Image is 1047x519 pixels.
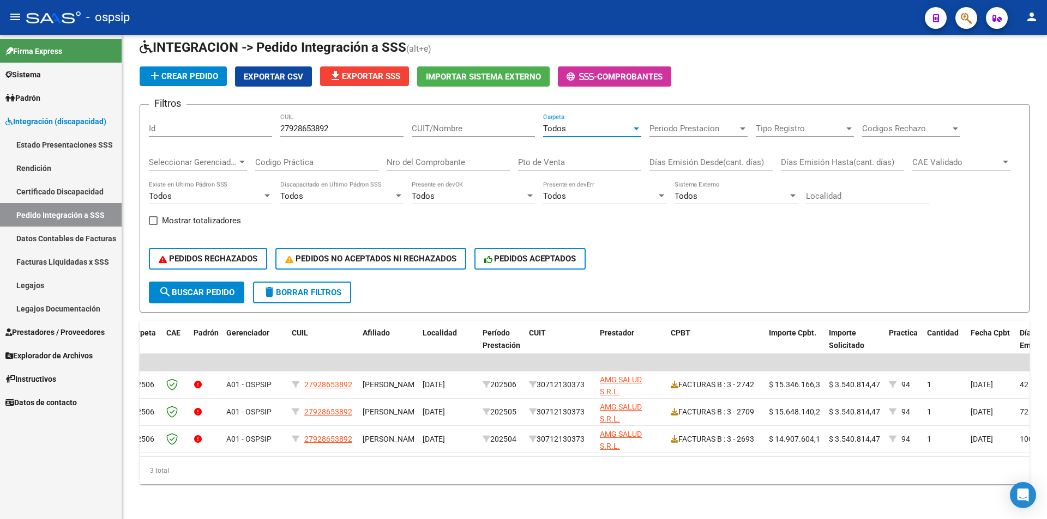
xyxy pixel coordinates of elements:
span: $ 15.648.140,28 [769,407,825,416]
span: Codigos Rechazo [862,124,950,133]
span: INTEGRACION -> Pedido Integración a SSS [140,40,406,55]
h3: Filtros [149,96,186,111]
span: Todos [675,191,697,201]
span: [DATE] [423,380,445,389]
span: Seleccionar Gerenciador [149,157,237,167]
span: 1 [927,435,931,443]
span: AMG SALUD S.R.L. [600,402,642,424]
span: [DATE] [423,407,445,416]
span: CAE Validado [912,157,1001,167]
span: Sistema [5,69,41,81]
span: Integración (discapacidad) [5,115,106,127]
span: 27928653892 [304,435,352,443]
button: Exportar CSV [235,66,312,87]
span: Mostrar totalizadores [162,214,241,227]
datatable-header-cell: Importe Cpbt. [765,321,825,369]
datatable-header-cell: Cantidad [923,321,966,369]
datatable-header-cell: Practica [884,321,923,369]
span: CUIT [529,328,546,337]
span: Prestador [600,328,634,337]
button: Borrar Filtros [253,282,351,303]
span: 1 [927,407,931,416]
span: CAE [166,328,180,337]
div: FACTURAS B : 3 - 2693 [671,433,760,445]
span: Datos de contacto [5,396,77,408]
span: [DATE] [423,435,445,443]
span: (alt+e) [406,44,431,54]
span: Padrón [194,328,219,337]
span: Borrar Filtros [263,288,341,297]
span: $ 3.540.814,47 [829,407,880,416]
mat-icon: person [1025,10,1038,23]
span: CPBT [671,328,690,337]
span: 42 [1020,380,1028,389]
button: -Comprobantes [558,66,671,87]
span: PEDIDOS ACEPTADOS [484,254,576,264]
span: Firma Express [5,45,62,57]
span: - ospsip [86,5,130,29]
span: [PERSON_NAME] [363,407,421,416]
span: 27928653892 [304,380,352,389]
span: $ 3.540.814,47 [829,435,880,443]
span: 202506 [128,380,154,389]
span: Todos [543,191,566,201]
datatable-header-cell: CUIT [525,321,595,369]
span: Carpeta [128,328,156,337]
span: $ 3.540.814,47 [829,380,880,389]
span: - [567,72,597,82]
datatable-header-cell: Carpeta [124,321,162,369]
span: Todos [412,191,435,201]
span: Importe Cpbt. [769,328,816,337]
button: Exportar SSS [320,66,409,86]
span: 27928653892 [304,407,352,416]
span: $ 15.346.166,30 [769,380,825,389]
button: Crear Pedido [140,66,227,86]
span: Practica [889,328,918,337]
span: Localidad [423,328,457,337]
span: PEDIDOS RECHAZADOS [159,254,257,264]
datatable-header-cell: Localidad [418,321,478,369]
mat-icon: delete [263,285,276,298]
mat-icon: add [148,69,161,82]
div: 3 total [140,457,1030,484]
datatable-header-cell: Prestador [595,321,666,369]
datatable-header-cell: Afiliado [358,321,418,369]
span: Padrón [5,92,40,104]
span: Comprobantes [597,72,663,82]
span: Crear Pedido [148,71,218,81]
mat-icon: search [159,285,172,298]
span: CUIL [292,328,308,337]
span: Explorador de Archivos [5,350,93,362]
span: Cantidad [927,328,959,337]
span: 72 [1020,407,1028,416]
div: 30712130373 [529,433,591,445]
datatable-header-cell: Fecha Cpbt [966,321,1015,369]
span: Fecha Cpbt [971,328,1010,337]
span: [DATE] [971,407,993,416]
span: [PERSON_NAME] [363,435,421,443]
span: Importar Sistema Externo [426,72,541,82]
datatable-header-cell: Importe Solicitado [825,321,884,369]
button: PEDIDOS RECHAZADOS [149,248,267,270]
span: A01 - OSPSIP [226,435,272,443]
span: 1 [927,380,931,389]
span: [PERSON_NAME] [363,380,421,389]
span: Todos [149,191,172,201]
span: Prestadores / Proveedores [5,326,105,338]
div: 202504 [483,433,520,445]
span: Exportar SSS [329,71,400,81]
datatable-header-cell: CAE [162,321,189,369]
span: $ 14.907.604,11 [769,435,825,443]
span: Período Prestación [483,328,520,350]
datatable-header-cell: Período Prestación [478,321,525,369]
datatable-header-cell: Padrón [189,321,222,369]
div: 30712130373 [529,378,591,391]
span: Afiliado [363,328,390,337]
span: Instructivos [5,373,56,385]
span: Todos [543,124,566,133]
div: 30712130373 [529,406,591,418]
span: Exportar CSV [244,72,303,82]
button: PEDIDOS ACEPTADOS [474,248,586,270]
button: PEDIDOS NO ACEPTADOS NI RECHAZADOS [275,248,466,270]
span: AMG SALUD S.R.L. [600,430,642,451]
